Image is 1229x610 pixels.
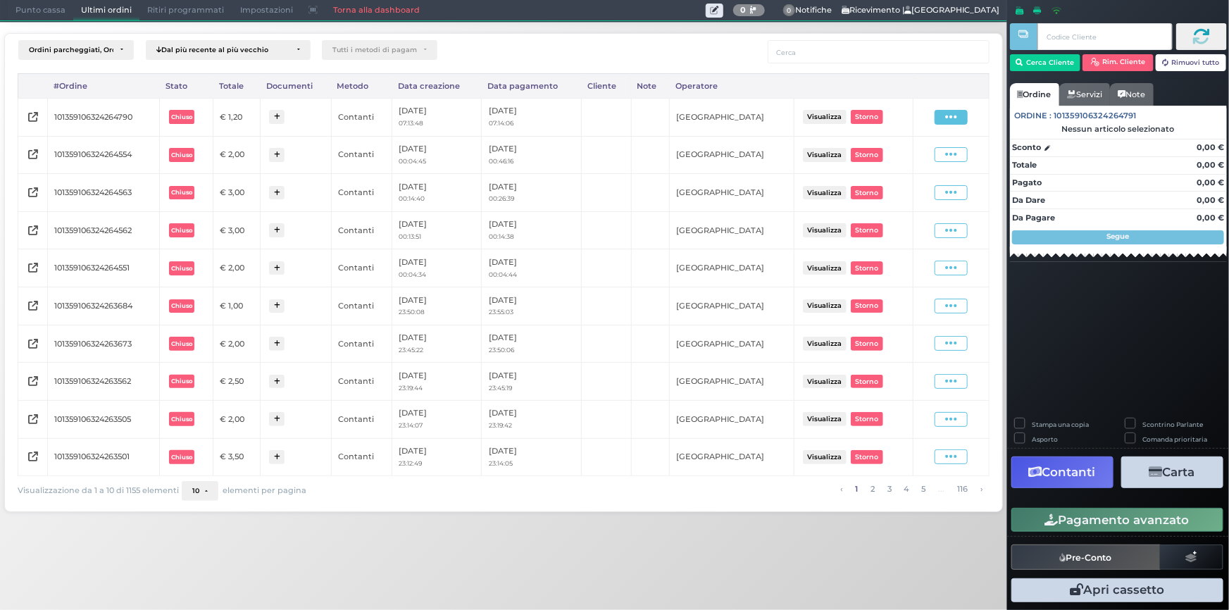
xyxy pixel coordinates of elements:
[146,40,311,60] button: Dal più recente al più vecchio
[325,1,428,20] a: Torna alla dashboard
[332,46,417,54] div: Tutti i metodi di pagamento
[851,261,883,275] button: Storno
[1010,54,1081,71] button: Cerca Cliente
[331,174,392,212] td: Contanti
[392,98,482,136] td: [DATE]
[392,136,482,174] td: [DATE]
[482,325,582,363] td: [DATE]
[482,136,582,174] td: [DATE]
[47,98,159,136] td: 101359106324264790
[47,325,159,363] td: 101359106324263673
[1032,420,1089,429] label: Stampa una copia
[1197,213,1224,223] strong: 0,00 €
[192,487,199,495] span: 10
[331,363,392,401] td: Contanti
[47,174,159,212] td: 101359106324264563
[18,40,134,60] button: Ordini parcheggiati, Ordini aperti, Ordini chiusi
[851,337,883,350] button: Storno
[260,74,331,98] div: Documenti
[918,481,930,497] a: alla pagina 5
[482,74,582,98] div: Data pagamento
[489,232,514,240] small: 00:14:38
[171,416,192,423] b: Chiuso
[1197,178,1224,187] strong: 0,00 €
[1107,232,1130,241] strong: Segue
[171,189,192,196] b: Chiuso
[489,421,512,429] small: 23:19:42
[232,1,301,20] span: Impostazioni
[331,325,392,363] td: Contanti
[803,110,847,123] button: Visualizza
[213,400,261,438] td: € 2,00
[803,337,847,350] button: Visualizza
[851,481,861,497] a: alla pagina 1
[213,74,261,98] div: Totale
[182,481,306,501] div: elementi per pagina
[399,421,423,429] small: 23:14:07
[213,438,261,476] td: € 3,50
[1012,160,1037,170] strong: Totale
[331,136,392,174] td: Contanti
[1032,435,1058,444] label: Asporto
[670,400,794,438] td: [GEOGRAPHIC_DATA]
[482,98,582,136] td: [DATE]
[489,308,513,316] small: 23:55:03
[489,384,512,392] small: 23:45:19
[1012,195,1045,205] strong: Da Dare
[392,249,482,287] td: [DATE]
[1012,142,1041,154] strong: Sconto
[851,110,883,123] button: Storno
[399,194,425,202] small: 00:14:40
[670,325,794,363] td: [GEOGRAPHIC_DATA]
[331,438,392,476] td: Contanti
[670,363,794,401] td: [GEOGRAPHIC_DATA]
[47,136,159,174] td: 101359106324264554
[47,211,159,249] td: 101359106324264562
[331,400,392,438] td: Contanti
[1054,110,1137,122] span: 101359106324264791
[803,412,847,425] button: Visualizza
[740,5,746,15] b: 0
[47,287,159,325] td: 101359106324263684
[670,287,794,325] td: [GEOGRAPHIC_DATA]
[482,249,582,287] td: [DATE]
[213,287,261,325] td: € 1,00
[489,270,517,278] small: 00:04:44
[851,412,883,425] button: Storno
[670,174,794,212] td: [GEOGRAPHIC_DATA]
[399,308,425,316] small: 23:50:08
[331,249,392,287] td: Contanti
[331,287,392,325] td: Contanti
[1156,54,1227,71] button: Rimuovi tutto
[213,249,261,287] td: € 2,00
[670,438,794,476] td: [GEOGRAPHIC_DATA]
[489,194,514,202] small: 00:26:39
[392,174,482,212] td: [DATE]
[489,459,513,467] small: 23:14:05
[631,74,669,98] div: Note
[399,232,422,240] small: 00:13:51
[331,74,392,98] div: Metodo
[851,148,883,161] button: Storno
[171,340,192,347] b: Chiuso
[392,211,482,249] td: [DATE]
[1143,420,1204,429] label: Scontrino Parlante
[1010,83,1059,106] a: Ordine
[399,270,427,278] small: 00:04:34
[47,363,159,401] td: 101359106324263562
[836,481,846,497] a: pagina precedente
[171,151,192,158] b: Chiuso
[851,375,883,388] button: Storno
[171,113,192,120] b: Chiuso
[1143,435,1208,444] label: Comanda prioritaria
[582,74,631,98] div: Cliente
[900,481,913,497] a: alla pagina 4
[1037,23,1172,50] input: Codice Cliente
[322,40,437,60] button: Tutti i metodi di pagamento
[482,400,582,438] td: [DATE]
[670,98,794,136] td: [GEOGRAPHIC_DATA]
[47,400,159,438] td: 101359106324263505
[851,223,883,237] button: Storno
[392,363,482,401] td: [DATE]
[8,1,73,20] span: Punto cassa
